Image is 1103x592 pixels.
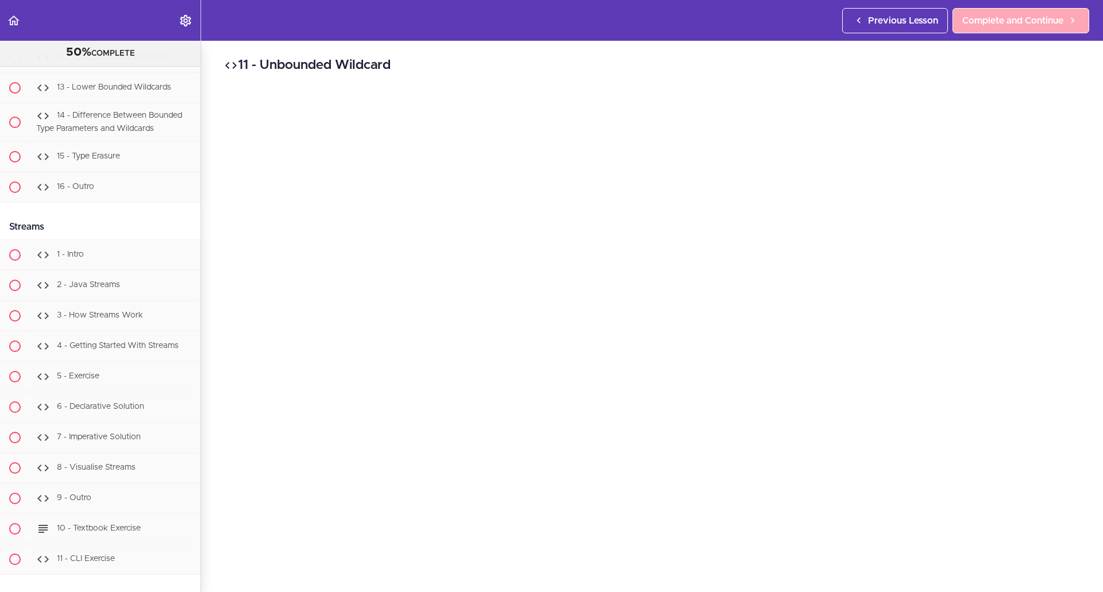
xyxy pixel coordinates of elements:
div: COMPLETE [14,45,186,60]
svg: Settings Menu [179,14,192,28]
span: 14 - Difference Between Bounded Type Parameters and Wildcards [36,112,182,133]
span: 3 - How Streams Work [57,311,143,319]
span: 10 - Textbook Exercise [57,524,141,532]
span: 5 - Exercise [57,372,99,380]
span: 16 - Outro [57,183,94,191]
span: 8 - Visualise Streams [57,463,136,471]
span: 50% [66,47,91,58]
a: Complete and Continue [952,8,1089,33]
span: 13 - Lower Bounded Wildcards [57,84,171,92]
h2: 11 - Unbounded Wildcard [224,56,1080,75]
span: 2 - Java Streams [57,281,120,289]
a: Previous Lesson [842,8,948,33]
span: 15 - Type Erasure [57,152,120,160]
span: 6 - Declarative Solution [57,403,144,411]
span: 7 - Imperative Solution [57,433,141,441]
span: Previous Lesson [868,14,938,28]
span: 9 - Outro [57,494,91,502]
span: Complete and Continue [962,14,1063,28]
span: 4 - Getting Started With Streams [57,342,179,350]
span: 1 - Intro [57,250,84,258]
svg: Back to course curriculum [7,14,21,28]
span: 11 - CLI Exercise [57,555,115,563]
